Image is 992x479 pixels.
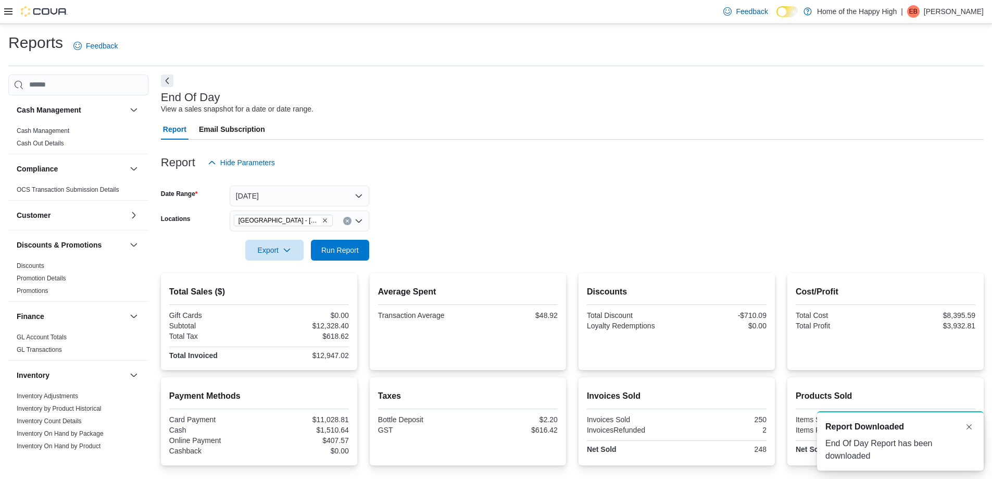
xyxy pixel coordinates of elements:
[261,426,349,434] div: $1,510.64
[261,332,349,340] div: $618.62
[69,35,122,56] a: Feedback
[17,210,51,220] h3: Customer
[17,334,67,341] a: GL Account Totals
[261,436,349,445] div: $407.57
[204,152,279,173] button: Hide Parameters
[245,240,304,261] button: Export
[252,240,297,261] span: Export
[378,415,466,424] div: Bottle Deposit
[355,217,363,225] button: Open list of options
[17,287,48,295] span: Promotions
[199,119,265,140] span: Email Subscription
[21,6,68,17] img: Cova
[679,322,767,330] div: $0.00
[901,5,903,18] p: |
[17,186,119,193] a: OCS Transaction Submission Details
[17,140,64,147] a: Cash Out Details
[796,390,975,402] h2: Products Sold
[17,139,64,148] span: Cash Out Details
[17,417,82,425] a: Inventory Count Details
[169,390,349,402] h2: Payment Methods
[17,442,101,450] span: Inventory On Hand by Product
[736,6,768,17] span: Feedback
[679,445,767,453] div: 248
[679,311,767,320] div: -$710.09
[8,125,148,154] div: Cash Management
[796,311,884,320] div: Total Cost
[17,240,125,250] button: Discounts & Promotions
[17,127,69,135] span: Cash Management
[261,351,349,360] div: $12,947.02
[169,351,218,360] strong: Total Invoiced
[321,245,359,255] span: Run Report
[17,311,125,322] button: Finance
[128,163,140,175] button: Compliance
[587,286,767,298] h2: Discounts
[470,311,558,320] div: $48.92
[17,417,82,425] span: Inventory Count Details
[378,390,558,402] h2: Taxes
[343,217,351,225] button: Clear input
[776,6,798,17] input: Dark Mode
[17,240,102,250] h3: Discounts & Promotions
[128,209,140,222] button: Customer
[17,127,69,134] a: Cash Management
[887,322,975,330] div: $3,932.81
[679,415,767,424] div: 250
[169,426,257,434] div: Cash
[261,322,349,330] div: $12,328.40
[909,5,918,18] span: EB
[8,183,148,200] div: Compliance
[587,445,617,453] strong: Net Sold
[825,437,975,462] div: End Of Day Report has been downloaded
[169,447,257,455] div: Cashback
[587,322,675,330] div: Loyalty Redemptions
[776,17,777,18] span: Dark Mode
[234,215,333,226] span: Spruce Grove - Westwinds - Fire & Flower
[17,311,44,322] h3: Finance
[169,436,257,445] div: Online Payment
[169,415,257,424] div: Card Payment
[679,426,767,434] div: 2
[17,430,104,437] a: Inventory On Hand by Package
[17,186,119,194] span: OCS Transaction Submission Details
[17,275,66,282] a: Promotion Details
[17,164,125,174] button: Compliance
[8,331,148,360] div: Finance
[887,311,975,320] div: $8,395.59
[161,91,220,104] h3: End Of Day
[128,104,140,116] button: Cash Management
[378,311,466,320] div: Transaction Average
[261,447,349,455] div: $0.00
[17,105,125,115] button: Cash Management
[17,404,102,413] span: Inventory by Product Historical
[17,262,44,270] span: Discounts
[128,369,140,382] button: Inventory
[230,186,369,206] button: [DATE]
[169,322,257,330] div: Subtotal
[17,287,48,294] a: Promotions
[17,346,62,353] a: GL Transactions
[311,240,369,261] button: Run Report
[817,5,897,18] p: Home of the Happy High
[17,392,78,400] span: Inventory Adjustments
[17,262,44,269] a: Discounts
[8,32,63,53] h1: Reports
[17,392,78,400] a: Inventory Adjustments
[238,215,320,226] span: [GEOGRAPHIC_DATA] - [GEOGRAPHIC_DATA] - Fire & Flower
[825,421,975,433] div: Notification
[163,119,186,140] span: Report
[17,105,81,115] h3: Cash Management
[17,164,58,174] h3: Compliance
[261,415,349,424] div: $11,028.81
[587,390,767,402] h2: Invoices Sold
[322,217,328,224] button: Remove Spruce Grove - Westwinds - Fire & Flower from selection in this group
[17,346,62,354] span: GL Transactions
[17,405,102,412] a: Inventory by Product Historical
[587,426,675,434] div: InvoicesRefunded
[587,415,675,424] div: Invoices Sold
[17,429,104,438] span: Inventory On Hand by Package
[161,156,195,169] h3: Report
